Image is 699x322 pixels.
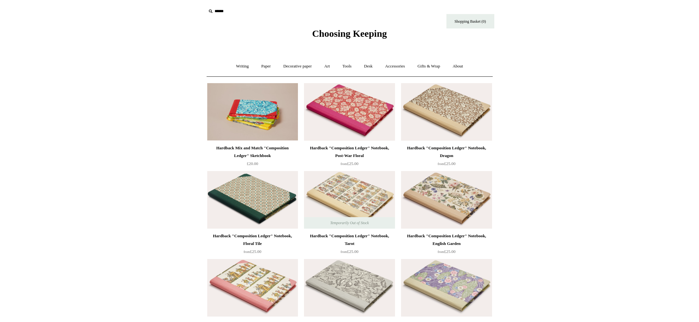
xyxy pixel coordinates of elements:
a: Decorative paper [277,58,317,75]
span: £25.00 [438,249,456,254]
a: Desk [358,58,378,75]
a: Gifts & Wrap [412,58,446,75]
a: Hardback "Composition Ledger" Notebook, Zodiac Hardback "Composition Ledger" Notebook, Zodiac [304,259,395,317]
img: Hardback "Composition Ledger" Notebook, Zodiac [304,259,395,317]
a: Choosing Keeping [312,33,387,38]
div: Hardback "Composition Ledger" Notebook, English Garden [403,232,490,247]
a: Art [319,58,336,75]
span: Choosing Keeping [312,28,387,39]
div: Hardback Mix and Match "Composition Ledger" Sketchbook [209,144,296,160]
span: from [341,162,347,166]
a: Hardback "Composition Ledger" Notebook, Parade Hardback "Composition Ledger" Notebook, Parade [207,259,298,317]
div: Hardback "Composition Ledger" Notebook, Floral Tile [209,232,296,247]
a: Hardback "Composition Ledger" Notebook, Dragon from£25.00 [401,144,492,170]
span: from [244,250,250,254]
span: £25.00 [438,161,456,166]
a: Tools [337,58,357,75]
a: Hardback "Composition Ledger" Notebook, Post-War Floral Hardback "Composition Ledger" Notebook, P... [304,83,395,141]
a: Hardback "Composition Ledger" Notebook, English Garden Hardback "Composition Ledger" Notebook, En... [401,171,492,229]
a: About [447,58,469,75]
span: Temporarily Out of Stock [324,217,375,229]
img: Hardback "Composition Ledger" Notebook, Mint Spine [401,259,492,317]
a: Hardback Mix and Match "Composition Ledger" Sketchbook Hardback Mix and Match "Composition Ledger... [207,83,298,141]
span: from [341,250,347,254]
a: Hardback "Composition Ledger" Notebook, Dragon Hardback "Composition Ledger" Notebook, Dragon [401,83,492,141]
img: Hardback "Composition Ledger" Notebook, Dragon [401,83,492,141]
span: from [438,250,444,254]
a: Paper [255,58,277,75]
a: Hardback "Composition Ledger" Notebook, Tarot Hardback "Composition Ledger" Notebook, Tarot Tempo... [304,171,395,229]
span: from [438,162,444,166]
div: Hardback "Composition Ledger" Notebook, Dragon [403,144,490,160]
img: Hardback "Composition Ledger" Notebook, Tarot [304,171,395,229]
img: Hardback "Composition Ledger" Notebook, Parade [207,259,298,317]
a: Hardback "Composition Ledger" Notebook, Post-War Floral from£25.00 [304,144,395,170]
img: Hardback "Composition Ledger" Notebook, Floral Tile [207,171,298,229]
div: Hardback "Composition Ledger" Notebook, Post-War Floral [306,144,393,160]
a: Hardback "Composition Ledger" Notebook, Floral Tile Hardback "Composition Ledger" Notebook, Flora... [207,171,298,229]
span: £25.00 [341,249,359,254]
img: Hardback "Composition Ledger" Notebook, Post-War Floral [304,83,395,141]
div: Hardback "Composition Ledger" Notebook, Tarot [306,232,393,247]
span: £25.00 [244,249,262,254]
span: £25.00 [341,161,359,166]
img: Hardback Mix and Match "Composition Ledger" Sketchbook [207,83,298,141]
a: Hardback "Composition Ledger" Notebook, English Garden from£25.00 [401,232,492,258]
a: Writing [230,58,255,75]
a: Accessories [379,58,411,75]
span: £20.00 [247,161,258,166]
img: Hardback "Composition Ledger" Notebook, English Garden [401,171,492,229]
a: Hardback Mix and Match "Composition Ledger" Sketchbook £20.00 [207,144,298,170]
a: Hardback "Composition Ledger" Notebook, Mint Spine Hardback "Composition Ledger" Notebook, Mint S... [401,259,492,317]
a: Hardback "Composition Ledger" Notebook, Floral Tile from£25.00 [207,232,298,258]
a: Shopping Basket (0) [446,14,494,28]
a: Hardback "Composition Ledger" Notebook, Tarot from£25.00 [304,232,395,258]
